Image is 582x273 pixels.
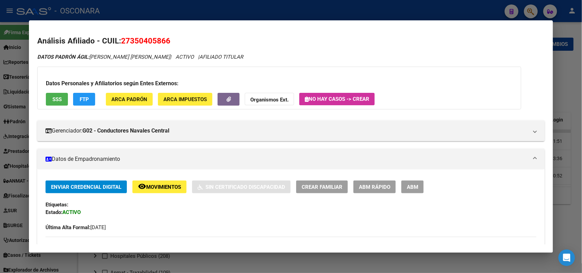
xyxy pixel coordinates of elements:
button: ARCA Impuestos [158,93,212,106]
button: Enviar Credencial Digital [46,181,127,193]
span: [DATE] [46,224,106,231]
span: No hay casos -> Crear [305,96,369,102]
mat-panel-title: Datos de Empadronamiento [46,155,528,163]
span: ABM [407,184,418,190]
span: Enviar Credencial Digital [51,184,121,190]
mat-expansion-panel-header: Datos de Empadronamiento [37,149,544,169]
span: Movimientos [146,184,181,190]
button: FTP [73,93,95,106]
h3: DATOS DEL AFILIADO [46,243,536,251]
span: FTP [80,96,89,103]
button: Organismos Ext. [245,93,294,106]
strong: G02 - Conductores Navales Central [82,127,169,135]
span: AFILIADO TITULAR [199,54,243,60]
strong: Última Alta Formal: [46,224,90,231]
div: Open Intercom Messenger [559,250,575,266]
mat-panel-title: Gerenciador: [46,127,528,135]
h2: Análisis Afiliado - CUIL: [37,35,544,47]
button: SSS [46,93,68,106]
strong: ACTIVO [62,209,81,215]
button: No hay casos -> Crear [299,93,375,105]
span: [PERSON_NAME] [PERSON_NAME] [37,54,170,60]
strong: Estado: [46,209,62,215]
button: Crear Familiar [296,181,348,193]
span: Crear Familiar [302,184,342,190]
span: 27350405866 [121,36,170,45]
span: ARCA Impuestos [163,96,207,103]
button: ABM Rápido [353,181,396,193]
span: SSS [52,96,62,103]
mat-expansion-panel-header: Gerenciador:G02 - Conductores Navales Central [37,120,544,141]
span: ARCA Padrón [111,96,147,103]
strong: Etiquetas: [46,202,68,208]
button: Movimientos [132,181,187,193]
span: ABM Rápido [359,184,390,190]
button: ABM [401,181,424,193]
strong: Organismos Ext. [250,97,289,103]
button: Sin Certificado Discapacidad [192,181,291,193]
button: ARCA Padrón [106,93,153,106]
mat-icon: remove_red_eye [138,182,146,191]
span: Sin Certificado Discapacidad [205,184,285,190]
strong: DATOS PADRÓN ÁGIL: [37,54,89,60]
i: | ACTIVO | [37,54,243,60]
h3: Datos Personales y Afiliatorios según Entes Externos: [46,79,513,88]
